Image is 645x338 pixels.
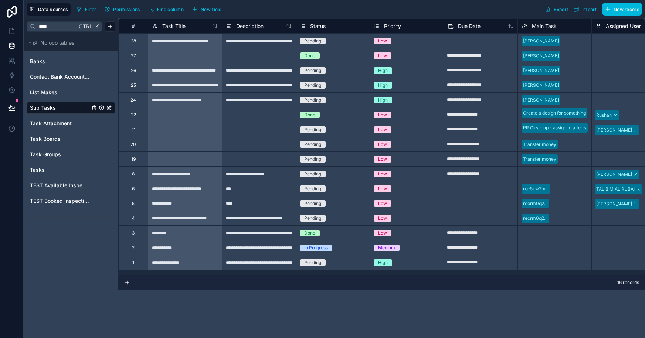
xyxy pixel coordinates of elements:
[602,3,642,16] button: New record
[30,197,90,205] a: TEST Booked inspections
[378,171,387,177] div: Low
[523,185,549,192] div: rec5kw2m...
[523,67,559,74] div: [PERSON_NAME]
[78,22,93,31] span: Ctrl
[304,67,321,74] div: Pending
[236,23,264,30] span: Description
[27,117,115,129] div: Task Attachment
[162,23,186,30] span: Task Title
[27,148,115,160] div: Task Groups
[30,73,90,81] span: Contact Bank Account information
[132,245,135,251] div: 2
[614,7,639,12] span: New record
[378,82,388,89] div: High
[523,215,547,222] div: recrm0q2...
[30,120,72,127] span: Task Attachment
[378,67,388,74] div: High
[596,201,632,207] div: [PERSON_NAME]
[30,120,90,127] a: Task Attachment
[310,23,326,30] span: Status
[378,185,387,192] div: Low
[384,23,401,30] span: Priority
[146,4,186,15] button: Find column
[458,23,481,30] span: Due Date
[30,135,90,143] a: Task Boards
[523,38,559,44] div: [PERSON_NAME]
[102,4,142,15] button: Permissions
[596,127,632,133] div: [PERSON_NAME]
[201,7,222,12] span: New field
[378,141,387,148] div: Low
[85,7,96,12] span: Filter
[131,156,136,162] div: 19
[523,82,559,89] div: [PERSON_NAME]
[131,68,136,74] div: 26
[532,23,557,30] span: Main Task
[378,200,387,207] div: Low
[30,89,90,96] a: List Makes
[523,110,586,116] div: Create a design for something
[571,3,599,16] button: Import
[378,156,387,163] div: Low
[27,164,115,176] div: Tasks
[30,104,90,112] a: Sub Tasks
[27,55,115,67] div: Banks
[523,124,625,131] div: PR Clean up - assign to aftercare - all review site
[189,4,224,15] button: New field
[304,171,321,177] div: Pending
[102,4,145,15] a: Permissions
[523,200,547,207] div: recrm0q2...
[304,185,321,192] div: Pending
[132,201,135,206] div: 5
[523,97,559,103] div: [PERSON_NAME]
[599,3,642,16] a: New record
[38,7,68,12] span: Data Sources
[124,23,142,29] div: #
[304,200,321,207] div: Pending
[304,52,315,59] div: Done
[30,58,90,65] a: Banks
[304,112,315,118] div: Done
[130,97,136,103] div: 24
[27,3,71,16] button: Data Sources
[596,186,635,192] div: TALIB M AL RUBAI
[94,24,99,29] span: K
[304,259,321,266] div: Pending
[30,151,61,158] span: Task Groups
[40,39,75,47] span: Noloco tables
[130,141,136,147] div: 20
[304,156,321,163] div: Pending
[596,171,632,178] div: [PERSON_NAME]
[131,112,136,118] div: 22
[27,195,115,207] div: TEST Booked inspections
[378,259,388,266] div: High
[378,52,387,59] div: Low
[132,230,135,236] div: 3
[378,230,387,236] div: Low
[523,156,556,163] div: Transfer money
[30,182,90,189] span: TEST Available Inspection Slots
[378,126,387,133] div: Low
[523,52,559,59] div: [PERSON_NAME]
[27,102,115,114] div: Sub Tasks
[554,7,568,12] span: Export
[74,4,99,15] button: Filter
[131,38,136,44] div: 28
[30,58,45,65] span: Banks
[523,141,556,148] div: Transfer money
[27,86,115,98] div: List Makes
[378,38,387,44] div: Low
[606,23,641,30] span: Assigned User
[582,7,597,12] span: Import
[30,89,57,96] span: List Makes
[378,215,387,222] div: Low
[617,280,639,286] span: 16 records
[132,171,135,177] div: 8
[304,82,321,89] div: Pending
[542,3,571,16] button: Export
[132,186,135,192] div: 6
[132,260,134,266] div: 1
[27,180,115,191] div: TEST Available Inspection Slots
[378,112,387,118] div: Low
